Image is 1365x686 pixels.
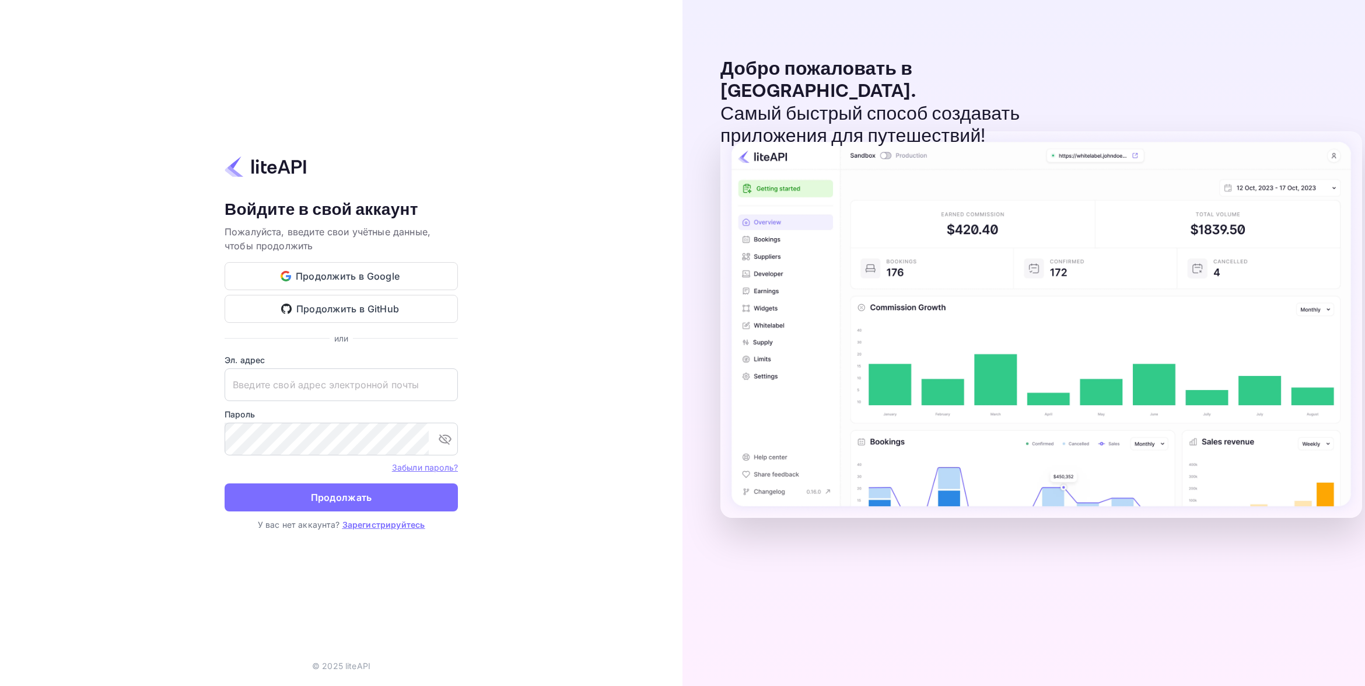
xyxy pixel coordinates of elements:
[342,520,425,530] a: Зарегистрируйтесь
[392,462,458,472] a: Забыли пароль?
[225,295,458,323] button: Продолжить в GitHub
[720,103,1041,148] p: Самый быстрый способ создавать приложения для путешествий!
[720,58,1041,103] p: Добро пожаловать в [GEOGRAPHIC_DATA].
[225,155,306,178] img: liteapi
[225,408,458,420] label: Пароль
[433,427,457,451] button: переключить видимость пароля
[225,200,458,221] h4: Войдите в свой аккаунт
[334,332,348,344] p: или
[225,483,458,511] button: Продолжать
[225,262,458,290] button: Продолжить в Google
[225,225,458,253] p: Пожалуйста, введите свои учётные данные, чтобы продолжить
[225,518,458,531] p: У вас нет аккаунта?
[312,660,370,672] p: © 2025 liteAPI
[225,368,458,401] input: Введите свой адрес электронной почты
[720,131,1362,518] img: Предварительный просмотр панели управления liteAPI
[392,461,458,473] a: Забыли пароль?
[225,354,458,366] label: Эл. адрес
